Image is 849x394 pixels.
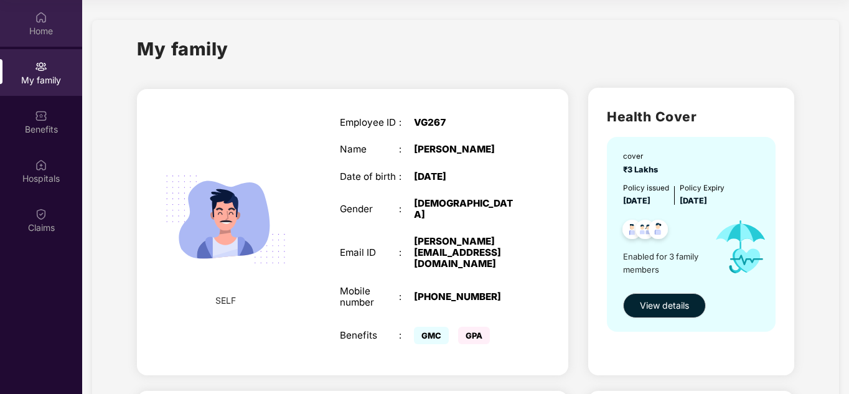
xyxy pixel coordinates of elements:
span: [DATE] [680,196,707,205]
div: Mobile number [340,286,400,308]
img: icon [704,207,777,286]
div: [PHONE_NUMBER] [414,291,518,303]
span: GMC [414,327,449,344]
div: Policy Expiry [680,182,725,194]
h2: Health Cover [607,106,776,127]
img: svg+xml;base64,PHN2ZyB4bWxucz0iaHR0cDovL3d3dy53My5vcmcvMjAwMC9zdmciIHdpZHRoPSI0OC45NDMiIGhlaWdodD... [643,216,673,246]
div: cover [623,151,662,162]
img: svg+xml;base64,PHN2ZyB3aWR0aD0iMjAiIGhlaWdodD0iMjAiIHZpZXdCb3g9IjAgMCAyMCAyMCIgZmlsbD0ibm9uZSIgeG... [35,60,47,73]
img: svg+xml;base64,PHN2ZyB4bWxucz0iaHR0cDovL3d3dy53My5vcmcvMjAwMC9zdmciIHdpZHRoPSIyMjQiIGhlaWdodD0iMT... [151,145,300,294]
div: [DATE] [414,171,518,182]
button: View details [623,293,706,318]
div: [PERSON_NAME][EMAIL_ADDRESS][DOMAIN_NAME] [414,236,518,270]
img: svg+xml;base64,PHN2ZyBpZD0iSG9zcGl0YWxzIiB4bWxucz0iaHR0cDovL3d3dy53My5vcmcvMjAwMC9zdmciIHdpZHRoPS... [35,159,47,171]
div: Employee ID [340,117,400,128]
span: GPA [458,327,490,344]
img: svg+xml;base64,PHN2ZyBpZD0iQmVuZWZpdHMiIHhtbG5zPSJodHRwOi8vd3d3LnczLm9yZy8yMDAwL3N2ZyIgd2lkdGg9Ij... [35,110,47,122]
span: [DATE] [623,196,650,205]
span: SELF [215,294,236,307]
div: Date of birth [340,171,400,182]
div: : [399,247,414,258]
div: [DEMOGRAPHIC_DATA] [414,198,518,220]
h1: My family [137,35,228,63]
span: View details [640,299,689,312]
div: : [399,144,414,155]
img: svg+xml;base64,PHN2ZyB4bWxucz0iaHR0cDovL3d3dy53My5vcmcvMjAwMC9zdmciIHdpZHRoPSI0OC45NDMiIGhlaWdodD... [617,216,647,246]
div: VG267 [414,117,518,128]
div: : [399,330,414,341]
img: svg+xml;base64,PHN2ZyBpZD0iQ2xhaW0iIHhtbG5zPSJodHRwOi8vd3d3LnczLm9yZy8yMDAwL3N2ZyIgd2lkdGg9IjIwIi... [35,208,47,220]
span: Enabled for 3 family members [623,250,704,276]
div: : [399,117,414,128]
span: ₹3 Lakhs [623,165,662,174]
div: Benefits [340,330,400,341]
div: : [399,291,414,303]
img: svg+xml;base64,PHN2ZyBpZD0iSG9tZSIgeG1sbnM9Imh0dHA6Ly93d3cudzMub3JnLzIwMDAvc3ZnIiB3aWR0aD0iMjAiIG... [35,11,47,24]
div: : [399,204,414,215]
img: svg+xml;base64,PHN2ZyB4bWxucz0iaHR0cDovL3d3dy53My5vcmcvMjAwMC9zdmciIHdpZHRoPSI0OC45MTUiIGhlaWdodD... [630,216,660,246]
div: [PERSON_NAME] [414,144,518,155]
div: Gender [340,204,400,215]
div: Name [340,144,400,155]
div: : [399,171,414,182]
div: Policy issued [623,182,669,194]
div: Email ID [340,247,400,258]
